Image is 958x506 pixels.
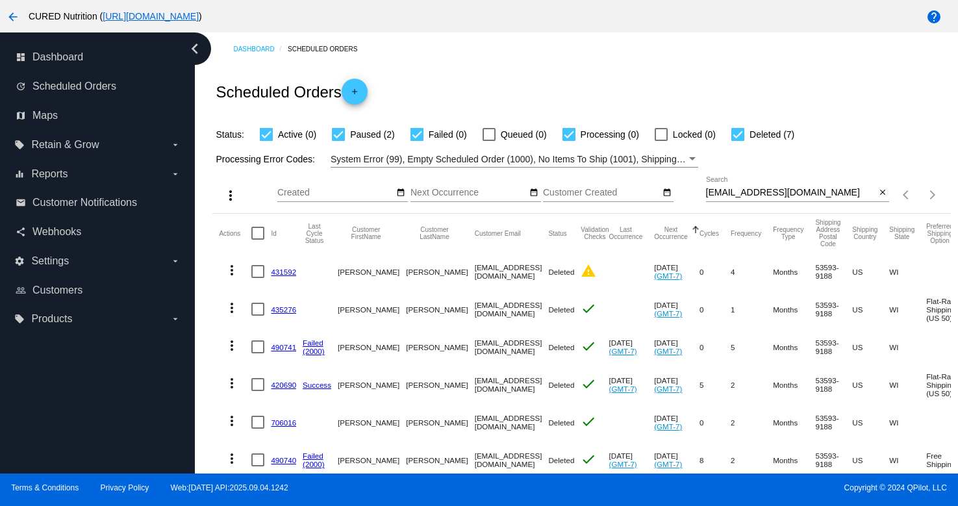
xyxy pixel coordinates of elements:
mat-header-cell: Actions [219,214,251,253]
span: Deleted [548,343,574,351]
mat-cell: [PERSON_NAME] [338,441,406,479]
a: Web:[DATE] API:2025.09.04.1242 [171,483,288,492]
span: Deleted [548,381,574,389]
mat-cell: [DATE] [654,403,700,441]
button: Clear [876,186,889,200]
mat-cell: [DATE] [654,441,700,479]
mat-icon: warning [581,263,596,279]
mat-cell: [PERSON_NAME] [338,366,406,403]
mat-cell: [PERSON_NAME] [406,441,474,479]
a: Failed [303,338,323,347]
a: dashboard Dashboard [16,47,181,68]
button: Change sorting for Frequency [731,229,761,237]
a: Scheduled Orders [288,39,369,59]
a: Privacy Policy [101,483,149,492]
mat-cell: WI [889,328,926,366]
mat-cell: 53593-9188 [815,441,852,479]
i: chevron_left [184,38,205,59]
mat-cell: US [852,366,889,403]
mat-icon: help [926,9,942,25]
button: Change sorting for CustomerFirstName [338,226,394,240]
mat-cell: 4 [731,253,773,290]
mat-cell: 53593-9188 [815,328,852,366]
i: people_outline [16,285,26,296]
i: local_offer [14,314,25,324]
span: Webhooks [32,226,81,238]
mat-cell: [PERSON_NAME] [338,253,406,290]
i: dashboard [16,52,26,62]
mat-icon: date_range [529,188,538,198]
mat-icon: check [581,451,596,467]
button: Next page [920,182,946,208]
input: Customer Created [543,188,660,198]
input: Next Occurrence [410,188,527,198]
mat-cell: 53593-9188 [815,366,852,403]
mat-cell: US [852,403,889,441]
i: settings [14,256,25,266]
span: Deleted [548,268,574,276]
a: 490741 [271,343,296,351]
button: Change sorting for ShippingPostcode [815,219,840,247]
a: (GMT-7) [609,460,637,468]
a: (GMT-7) [654,347,682,355]
mat-icon: date_range [662,188,672,198]
mat-icon: check [581,414,596,429]
mat-select: Filter by Processing Error Codes [331,151,698,168]
mat-cell: 53593-9188 [815,253,852,290]
mat-cell: 0 [700,403,731,441]
mat-cell: 5 [731,328,773,366]
mat-cell: 0 [700,290,731,328]
a: 431592 [271,268,296,276]
mat-cell: 0 [700,253,731,290]
mat-cell: [EMAIL_ADDRESS][DOMAIN_NAME] [475,403,549,441]
a: Terms & Conditions [11,483,79,492]
mat-cell: WI [889,403,926,441]
mat-cell: 53593-9188 [815,403,852,441]
mat-cell: [PERSON_NAME] [406,366,474,403]
button: Previous page [894,182,920,208]
mat-icon: more_vert [224,413,240,429]
i: share [16,227,26,237]
a: (GMT-7) [654,272,682,280]
mat-icon: more_vert [224,338,240,353]
span: Processing (0) [581,127,639,142]
span: Paused (2) [350,127,394,142]
mat-cell: Months [773,328,815,366]
a: 435276 [271,305,296,314]
a: update Scheduled Orders [16,76,181,97]
span: Deleted (7) [750,127,794,142]
span: Active (0) [278,127,316,142]
button: Change sorting for LastProcessingCycleId [303,223,326,244]
span: Locked (0) [673,127,716,142]
span: Settings [31,255,69,267]
mat-cell: [PERSON_NAME] [406,403,474,441]
a: (GMT-7) [654,460,682,468]
mat-cell: 8 [700,441,731,479]
span: Failed (0) [429,127,467,142]
i: local_offer [14,140,25,150]
a: (GMT-7) [654,385,682,393]
mat-cell: 53593-9188 [815,290,852,328]
span: Scheduled Orders [32,81,116,92]
span: Retain & Grow [31,139,99,151]
mat-cell: 0 [700,328,731,366]
mat-cell: Months [773,253,815,290]
input: Created [277,188,394,198]
mat-cell: [EMAIL_ADDRESS][DOMAIN_NAME] [475,328,549,366]
mat-cell: [DATE] [654,366,700,403]
span: Customers [32,285,82,296]
h2: Scheduled Orders [216,79,367,105]
mat-cell: WI [889,290,926,328]
span: Customer Notifications [32,197,137,209]
mat-cell: Months [773,403,815,441]
mat-cell: WI [889,366,926,403]
mat-cell: Months [773,441,815,479]
a: [URL][DOMAIN_NAME] [103,11,199,21]
button: Change sorting for CustomerLastName [406,226,462,240]
mat-cell: US [852,328,889,366]
input: Search [706,188,876,198]
i: equalizer [14,169,25,179]
mat-icon: more_vert [224,262,240,278]
mat-cell: 2 [731,441,773,479]
a: (GMT-7) [654,309,682,318]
